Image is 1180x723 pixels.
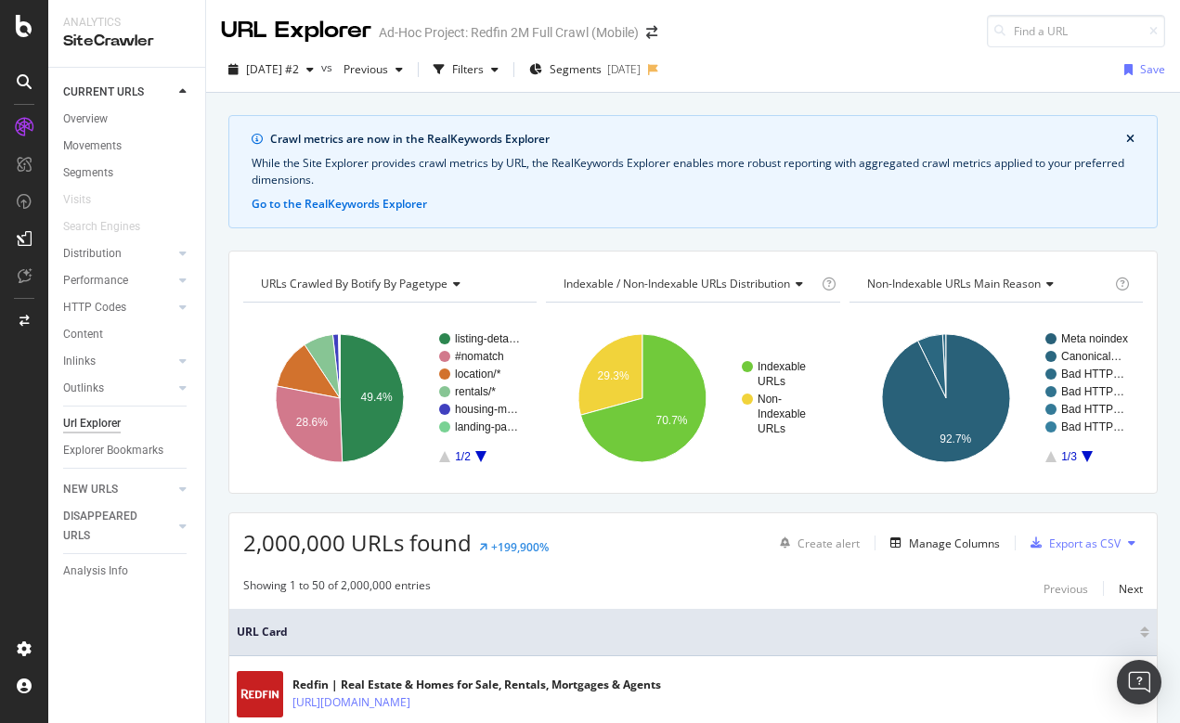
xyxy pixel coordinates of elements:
[452,61,484,77] div: Filters
[1122,127,1139,151] button: close banner
[455,403,518,416] text: housing-m…
[1061,420,1124,433] text: Bad HTTP…
[1119,581,1143,597] div: Next
[63,244,174,264] a: Distribution
[522,55,648,84] button: Segments[DATE]
[63,15,190,31] div: Analytics
[1140,61,1165,77] div: Save
[63,190,91,210] div: Visits
[379,23,639,42] div: Ad-Hoc Project: Redfin 2M Full Crawl (Mobile)
[867,276,1041,291] span: Non-Indexable URLs Main Reason
[758,407,806,420] text: Indexable
[63,352,96,371] div: Inlinks
[797,536,860,551] div: Create alert
[63,136,122,156] div: Movements
[63,217,140,237] div: Search Engines
[455,350,504,363] text: #nomatch
[270,131,1126,148] div: Crawl metrics are now in the RealKeywords Explorer
[243,527,472,558] span: 2,000,000 URLs found
[598,369,629,382] text: 29.3%
[296,416,328,429] text: 28.6%
[63,441,192,460] a: Explorer Bookmarks
[63,110,192,129] a: Overview
[758,393,782,406] text: Non-
[63,352,174,371] a: Inlinks
[550,61,602,77] span: Segments
[491,539,549,555] div: +199,900%
[221,55,321,84] button: [DATE] #2
[758,375,785,388] text: URLs
[63,83,144,102] div: CURRENT URLS
[228,115,1158,228] div: info banner
[546,317,839,479] svg: A chart.
[560,269,818,299] h4: Indexable / Non-Indexable URLs Distribution
[607,61,641,77] div: [DATE]
[63,379,174,398] a: Outlinks
[1117,55,1165,84] button: Save
[987,15,1165,47] input: Find a URL
[1061,368,1124,381] text: Bad HTTP…
[1049,536,1121,551] div: Export as CSV
[1061,332,1128,345] text: Meta noindex
[63,441,163,460] div: Explorer Bookmarks
[63,298,174,317] a: HTTP Codes
[63,217,159,237] a: Search Engines
[63,562,192,581] a: Analysis Info
[455,332,520,345] text: listing-deta…
[63,110,108,129] div: Overview
[758,360,806,373] text: Indexable
[1119,577,1143,600] button: Next
[237,624,1135,640] span: URL Card
[63,190,110,210] a: Visits
[455,450,471,463] text: 1/2
[758,422,785,435] text: URLs
[63,244,122,264] div: Distribution
[361,391,393,404] text: 49.4%
[883,532,1000,554] button: Manage Columns
[63,136,192,156] a: Movements
[257,269,520,299] h4: URLs Crawled By Botify By pagetype
[292,677,661,693] div: Redfin | Real Estate & Homes for Sale, Rentals, Mortgages & Agents
[63,379,104,398] div: Outlinks
[1061,450,1077,463] text: 1/3
[63,480,174,499] a: NEW URLS
[1061,350,1122,363] text: Canonical…
[772,528,860,558] button: Create alert
[1044,577,1088,600] button: Previous
[63,271,174,290] a: Performance
[1044,581,1088,597] div: Previous
[243,317,537,479] svg: A chart.
[1061,385,1124,398] text: Bad HTTP…
[849,317,1143,479] svg: A chart.
[1117,660,1161,704] div: Open Intercom Messenger
[656,414,688,427] text: 70.7%
[63,83,174,102] a: CURRENT URLS
[455,420,518,433] text: landing-pa…
[863,269,1111,299] h4: Non-Indexable URLs Main Reason
[336,61,388,77] span: Previous
[564,276,790,291] span: Indexable / Non-Indexable URLs distribution
[63,163,113,183] div: Segments
[646,26,657,39] div: arrow-right-arrow-left
[426,55,506,84] button: Filters
[1023,528,1121,558] button: Export as CSV
[252,196,427,213] button: Go to the RealKeywords Explorer
[455,368,501,381] text: location/*
[63,414,121,433] div: Url Explorer
[261,276,447,291] span: URLs Crawled By Botify By pagetype
[237,671,283,717] img: main image
[1061,403,1124,416] text: Bad HTTP…
[63,325,192,344] a: Content
[336,55,410,84] button: Previous
[63,31,190,52] div: SiteCrawler
[63,562,128,581] div: Analysis Info
[909,536,1000,551] div: Manage Columns
[63,507,157,546] div: DISAPPEARED URLS
[221,15,371,46] div: URL Explorer
[63,507,174,546] a: DISAPPEARED URLS
[455,385,496,398] text: rentals/*
[940,433,971,445] text: 92.7%
[63,414,192,433] a: Url Explorer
